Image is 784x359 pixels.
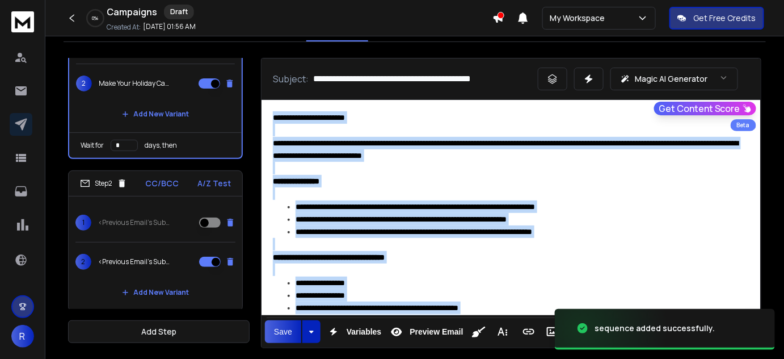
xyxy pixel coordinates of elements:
[145,141,177,150] p: days, then
[273,72,309,86] p: Subject:
[164,5,194,19] div: Draft
[75,254,91,270] span: 2
[99,79,171,88] p: Make Your Holiday Cards Stand Out in [DATE] 🎁✍️
[98,218,171,227] p: <Previous Email's Subject>
[468,320,490,343] button: Clean HTML
[80,178,127,189] div: Step 2
[11,325,34,348] button: R
[76,76,92,91] span: 2
[143,22,196,31] p: [DATE] 01:56 AM
[407,327,465,337] span: Preview Email
[344,327,384,337] span: Variables
[68,170,243,311] li: Step2CC/BCCA/Z Test1<Previous Email's Subject>2<Previous Email's Subject>Add New Variant
[98,257,171,266] p: <Previous Email's Subject>
[11,11,34,32] img: logo
[518,320,539,343] button: Insert Link (Ctrl+K)
[113,103,198,126] button: Add New Variant
[731,119,756,131] div: Beta
[68,320,250,343] button: Add Step
[81,141,104,150] p: Wait for
[542,320,563,343] button: Insert Image (Ctrl+P)
[107,23,141,32] p: Created At:
[75,215,91,231] span: 1
[323,320,384,343] button: Variables
[610,68,738,90] button: Magic AI Generator
[693,12,756,24] p: Get Free Credits
[635,73,707,85] p: Magic AI Generator
[92,15,99,22] p: 0 %
[386,320,465,343] button: Preview Email
[197,178,231,189] p: A/Z Test
[113,281,198,304] button: Add New Variant
[550,12,609,24] p: My Workspace
[654,102,756,115] button: Get Content Score
[595,323,715,334] div: sequence added successfully.
[146,178,179,189] p: CC/BCC
[492,320,513,343] button: More Text
[107,5,157,19] h1: Campaigns
[265,320,301,343] button: Save
[669,7,764,30] button: Get Free Credits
